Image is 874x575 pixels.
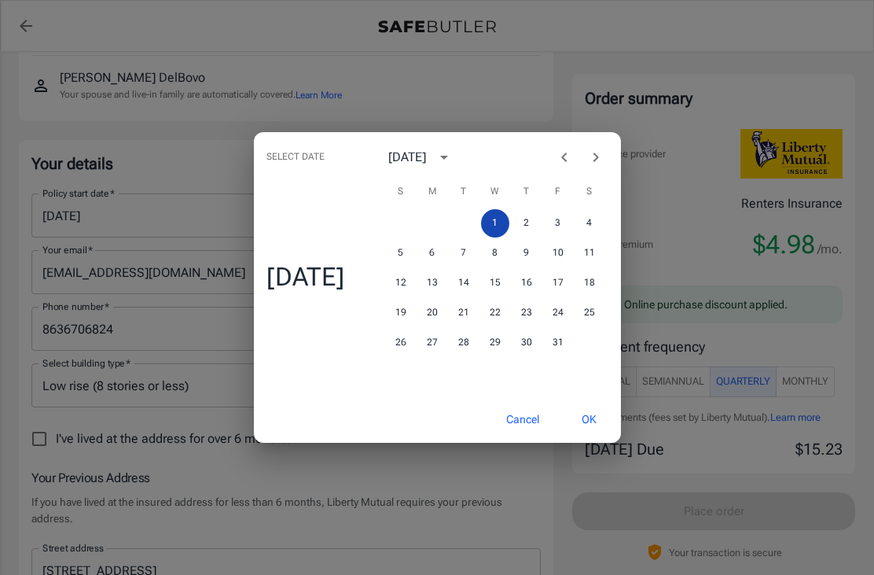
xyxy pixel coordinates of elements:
button: Previous month [549,142,580,173]
button: OK [564,403,615,437]
button: Next month [580,142,611,173]
span: Sunday [387,176,415,208]
button: 29 [481,329,509,357]
button: 20 [418,299,446,327]
span: Thursday [512,176,541,208]
button: 21 [450,299,478,327]
span: Saturday [575,176,604,208]
button: 26 [387,329,415,357]
button: 22 [481,299,509,327]
span: Tuesday [450,176,478,208]
span: Select date [266,145,325,170]
button: 30 [512,329,541,357]
button: 25 [575,299,604,327]
button: 4 [575,209,604,238]
button: 9 [512,239,541,267]
button: 15 [481,269,509,297]
h4: [DATE] [266,261,344,293]
button: 7 [450,239,478,267]
button: 19 [387,299,415,327]
button: 8 [481,239,509,267]
button: 2 [512,209,541,238]
span: Monday [418,176,446,208]
button: 31 [544,329,572,357]
span: Wednesday [481,176,509,208]
button: Cancel [488,403,557,437]
button: 1 [481,209,509,238]
button: 16 [512,269,541,297]
button: 14 [450,269,478,297]
div: [DATE] [388,148,426,167]
button: 27 [418,329,446,357]
button: 12 [387,269,415,297]
button: 10 [544,239,572,267]
button: 6 [418,239,446,267]
button: calendar view is open, switch to year view [431,144,457,171]
button: 24 [544,299,572,327]
button: 17 [544,269,572,297]
button: 5 [387,239,415,267]
button: 23 [512,299,541,327]
button: 13 [418,269,446,297]
button: 3 [544,209,572,238]
span: Friday [544,176,572,208]
button: 18 [575,269,604,297]
button: 28 [450,329,478,357]
button: 11 [575,239,604,267]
